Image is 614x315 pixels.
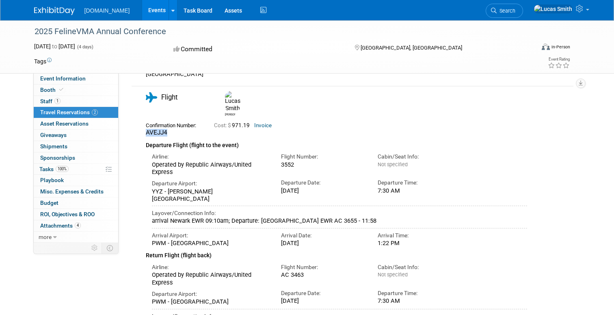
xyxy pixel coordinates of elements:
[40,154,75,161] span: Sponsorships
[551,44,570,50] div: In-Person
[34,186,118,197] a: Misc. Expenses & Credits
[378,179,463,187] div: Departure Time:
[152,298,269,305] div: PWM - [GEOGRAPHIC_DATA]
[361,45,462,51] span: [GEOGRAPHIC_DATA], [GEOGRAPHIC_DATA]
[75,222,81,228] span: 4
[497,8,515,14] span: Search
[152,290,269,298] div: Departure Airport:
[34,232,118,243] a: more
[40,75,86,82] span: Event Information
[40,211,95,217] span: ROI, Objectives & ROO
[40,132,67,138] span: Giveaways
[54,98,61,104] span: 1
[378,232,463,239] div: Arrival Time:
[40,188,104,195] span: Misc. Expenses & Credits
[152,263,269,271] div: Airline:
[39,234,52,240] span: more
[39,166,69,172] span: Tasks
[378,289,463,297] div: Departure Time:
[254,122,272,128] a: Invoice
[281,239,366,247] div: [DATE]
[34,198,118,209] a: Budget
[225,91,240,112] img: Lucas Smith
[378,187,463,194] div: 7:30 AM
[34,209,118,220] a: ROI, Objectives & ROO
[34,141,118,152] a: Shipments
[548,57,570,61] div: Event Rating
[34,152,118,163] a: Sponsorships
[491,42,570,54] div: Event Format
[161,93,177,101] span: Flight
[76,44,93,50] span: (4 days)
[152,232,269,239] div: Arrival Airport:
[51,43,58,50] span: to
[281,161,366,168] div: 3552
[40,98,61,104] span: Staff
[34,7,75,15] img: ExhibitDay
[534,4,573,13] img: Lucas Smith
[34,164,118,175] a: Tasks100%
[281,232,366,239] div: Arrival Date:
[146,247,528,260] div: Return Flight (flight back)
[378,297,463,304] div: 7:30 AM
[88,243,102,253] td: Personalize Event Tab Strip
[378,161,408,167] span: Not specified
[84,7,130,14] span: [DOMAIN_NAME]
[542,43,550,50] img: Format-Inperson.png
[146,92,157,102] i: Flight
[281,153,366,161] div: Flight Number:
[32,24,525,39] div: 2025 FelineVMA Annual Conference
[40,200,58,206] span: Budget
[92,109,98,115] span: 2
[486,4,523,18] a: Search
[152,217,528,224] div: arrival Newark EWR 09:10am; Departure: [GEOGRAPHIC_DATA] EWR AC 3655 - 11:58
[56,166,69,172] span: 100%
[152,188,269,203] div: YYZ - [PERSON_NAME][GEOGRAPHIC_DATA]
[152,271,269,286] div: Operated by Republic Airways/United Express
[40,222,81,229] span: Attachments
[214,122,232,128] span: Cost: $
[225,112,235,117] div: Lucas Smith
[378,263,463,271] div: Cabin/Seat Info:
[281,297,366,304] div: [DATE]
[34,43,75,50] span: [DATE] [DATE]
[378,272,408,278] span: Not specified
[34,57,52,65] td: Tags
[214,122,253,128] span: 971.19
[281,271,366,278] div: AC 3463
[34,220,118,231] a: Attachments4
[152,180,269,187] div: Departure Airport:
[34,175,118,186] a: Playbook
[378,153,463,161] div: Cabin/Seat Info:
[171,42,342,56] div: Committed
[102,243,118,253] td: Toggle Event Tabs
[281,263,366,271] div: Flight Number:
[40,109,98,115] span: Travel Reservations
[152,209,528,217] div: Layover/Connection Info:
[40,120,89,127] span: Asset Reservations
[378,239,463,247] div: 1:22 PM
[59,87,63,92] i: Booth reservation complete
[281,179,366,187] div: Departure Date:
[34,85,118,96] a: Booth
[146,137,528,150] div: Departure Flight (flight to the event)
[281,187,366,194] div: [DATE]
[34,130,118,141] a: Giveaways
[146,120,202,129] div: Confirmation Number:
[34,107,118,118] a: Travel Reservations2
[223,91,237,117] div: Lucas Smith
[281,289,366,297] div: Departure Date:
[152,239,269,247] div: PWM - [GEOGRAPHIC_DATA]
[34,96,118,107] a: Staff1
[34,118,118,129] a: Asset Reservations
[40,143,67,150] span: Shipments
[146,129,167,136] span: AVEJJ4
[34,73,118,84] a: Event Information
[152,161,269,176] div: Operated by Republic Airways/United Express
[40,87,65,93] span: Booth
[152,153,269,161] div: Airline:
[40,177,64,183] span: Playbook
